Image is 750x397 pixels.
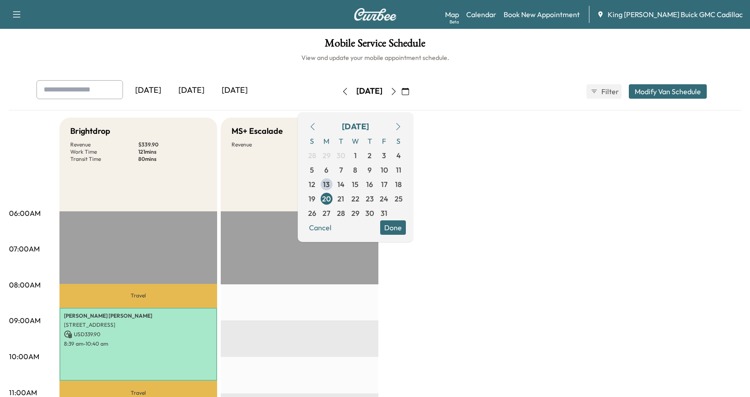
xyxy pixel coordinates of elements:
[308,208,316,219] span: 26
[319,134,334,148] span: M
[365,208,374,219] span: 30
[629,84,707,99] button: Modify Van Schedule
[334,134,348,148] span: T
[322,193,331,204] span: 20
[380,220,406,235] button: Done
[64,340,213,347] p: 8:39 am - 10:40 am
[232,141,300,148] p: Revenue
[337,179,345,190] span: 14
[339,164,343,175] span: 7
[353,164,357,175] span: 8
[9,38,741,53] h1: Mobile Service Schedule
[9,315,41,326] p: 09:00AM
[601,86,618,97] span: Filter
[342,120,369,133] div: [DATE]
[586,84,622,99] button: Filter
[356,86,382,97] div: [DATE]
[337,208,345,219] span: 28
[337,193,344,204] span: 21
[70,141,138,148] p: Revenue
[363,134,377,148] span: T
[352,179,359,190] span: 15
[305,134,319,148] span: S
[396,164,401,175] span: 11
[377,134,391,148] span: F
[395,193,403,204] span: 25
[70,155,138,163] p: Transit Time
[323,179,330,190] span: 13
[323,208,330,219] span: 27
[213,80,256,101] div: [DATE]
[308,150,316,161] span: 28
[354,8,397,21] img: Curbee Logo
[9,279,41,290] p: 08:00AM
[170,80,213,101] div: [DATE]
[324,164,328,175] span: 6
[366,193,374,204] span: 23
[445,9,459,20] a: MapBeta
[309,193,315,204] span: 19
[138,155,206,163] p: 80 mins
[354,150,357,161] span: 1
[466,9,496,20] a: Calendar
[70,125,110,137] h5: Brightdrop
[368,150,372,161] span: 2
[64,330,213,338] p: USD 339.90
[138,141,206,148] p: $ 339.90
[395,179,402,190] span: 18
[608,9,743,20] span: King [PERSON_NAME] Buick GMC Cadillac
[310,164,314,175] span: 5
[9,208,41,219] p: 06:00AM
[381,208,387,219] span: 31
[391,134,406,148] span: S
[336,150,345,161] span: 30
[381,179,387,190] span: 17
[381,164,388,175] span: 10
[368,164,372,175] span: 9
[351,193,359,204] span: 22
[232,125,283,137] h5: MS+ Escalade
[348,134,363,148] span: W
[382,150,386,161] span: 3
[64,312,213,319] p: [PERSON_NAME] [PERSON_NAME]
[9,351,39,362] p: 10:00AM
[504,9,580,20] a: Book New Appointment
[138,148,206,155] p: 121 mins
[64,321,213,329] p: [STREET_ADDRESS]
[9,53,741,62] h6: View and update your mobile appointment schedule.
[396,150,401,161] span: 4
[323,150,331,161] span: 29
[366,179,373,190] span: 16
[450,18,459,25] div: Beta
[351,208,359,219] span: 29
[380,193,388,204] span: 24
[70,148,138,155] p: Work Time
[127,80,170,101] div: [DATE]
[309,179,315,190] span: 12
[9,243,40,254] p: 07:00AM
[305,220,336,235] button: Cancel
[59,284,217,307] p: Travel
